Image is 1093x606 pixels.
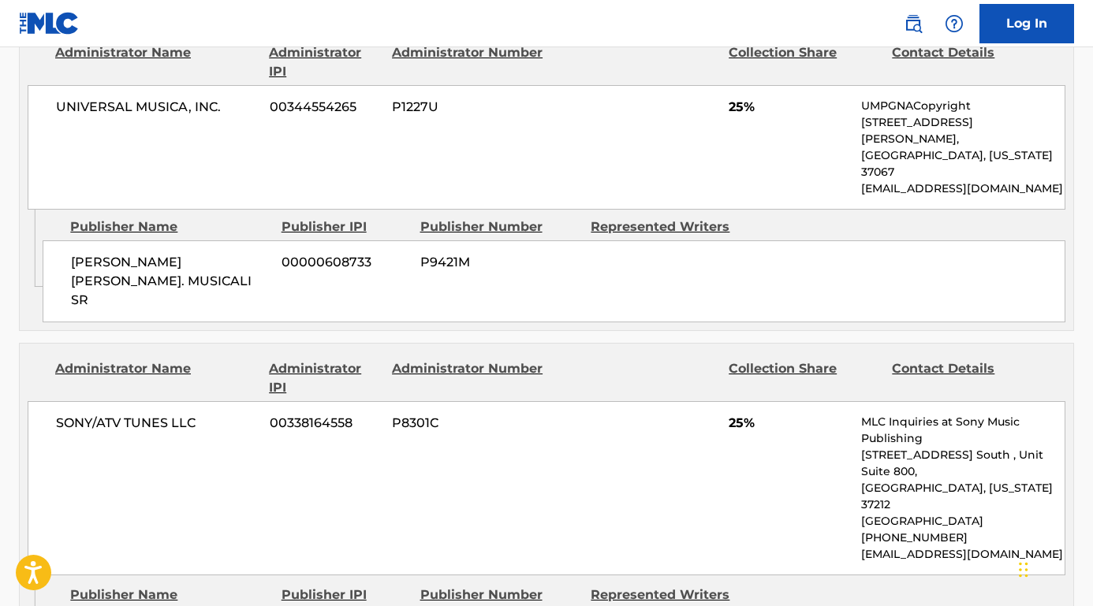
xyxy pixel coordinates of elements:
div: Publisher Number [420,217,580,236]
div: Administrator Name [55,359,257,397]
p: [EMAIL_ADDRESS][DOMAIN_NAME] [861,546,1065,563]
span: P9421M [420,253,580,272]
div: Represented Writers [591,586,750,604]
div: Administrator Number [392,359,543,397]
span: 25% [729,414,849,433]
div: Administrator Number [392,43,543,81]
p: [GEOGRAPHIC_DATA] [861,513,1065,530]
div: Represented Writers [591,217,750,236]
span: SONY/ATV TUNES LLC [56,414,258,433]
p: [STREET_ADDRESS][PERSON_NAME], [861,114,1065,147]
img: help [945,14,964,33]
div: Publisher Name [70,586,269,604]
div: Publisher IPI [282,217,408,236]
span: 00000608733 [282,253,408,272]
div: Collection Share [729,43,880,81]
div: Publisher Number [420,586,580,604]
div: Contact Details [892,43,1043,81]
div: Publisher IPI [282,586,408,604]
div: Collection Share [729,359,880,397]
span: 00344554265 [270,98,381,117]
div: Widget de chat [1014,530,1093,606]
div: Administrator IPI [269,359,380,397]
a: Public Search [897,8,929,39]
p: [EMAIL_ADDRESS][DOMAIN_NAME] [861,180,1065,197]
div: Help [938,8,970,39]
p: [GEOGRAPHIC_DATA], [US_STATE] 37212 [861,480,1065,513]
div: Administrator IPI [269,43,380,81]
p: MLC Inquiries at Sony Music Publishing [861,414,1065,447]
p: UMPGNACopyright [861,98,1065,114]
div: Glisser [1019,546,1028,593]
p: [PHONE_NUMBER] [861,530,1065,546]
img: search [904,14,923,33]
div: Contact Details [892,359,1043,397]
span: 00338164558 [270,414,381,433]
span: [PERSON_NAME] [PERSON_NAME]. MUSICALI SR [71,253,270,310]
iframe: Chat Widget [1014,530,1093,606]
a: Log In [979,4,1074,43]
span: P1227U [392,98,543,117]
div: Administrator Name [55,43,257,81]
span: P8301C [392,414,543,433]
div: Publisher Name [70,217,269,236]
img: MLC Logo [19,12,80,35]
span: 25% [729,98,849,117]
p: [STREET_ADDRESS] South , Unit Suite 800, [861,447,1065,480]
p: [GEOGRAPHIC_DATA], [US_STATE] 37067 [861,147,1065,180]
span: UNIVERSAL MUSICA, INC. [56,98,258,117]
